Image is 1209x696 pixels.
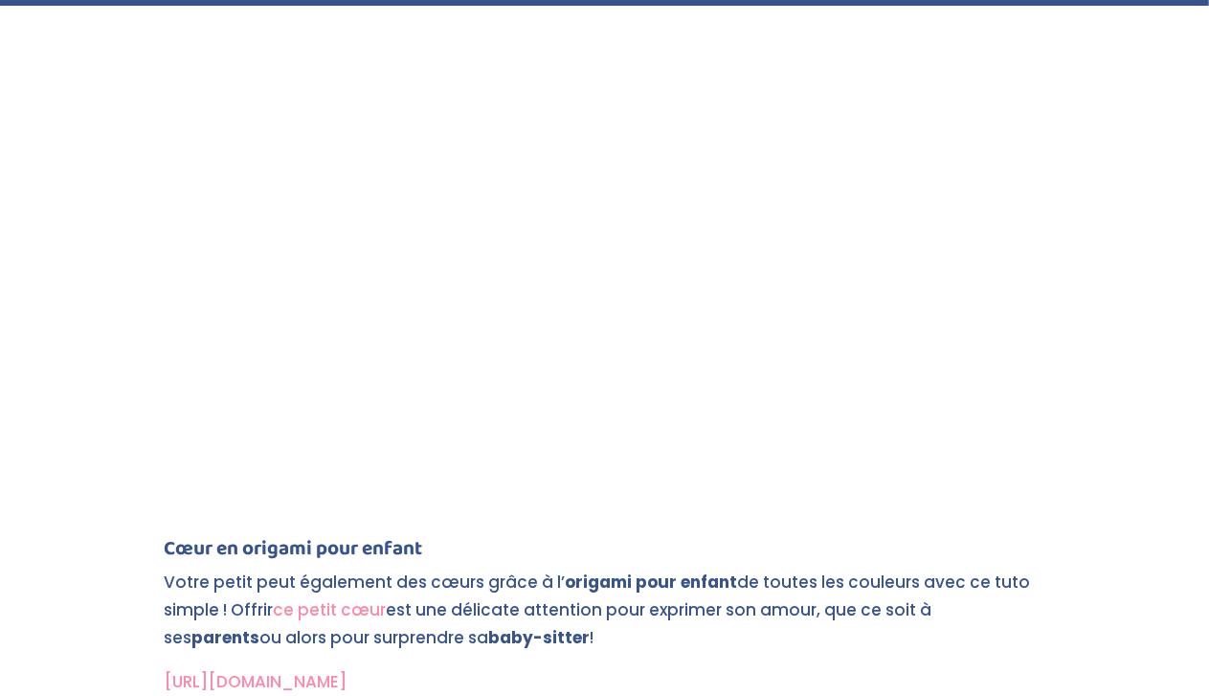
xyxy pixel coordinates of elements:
[489,627,591,650] strong: baby-sitter
[192,627,260,650] strong: parents
[274,599,387,622] a: ce petit cœur
[165,540,1045,570] h4: Cœur en origami pour enfant
[165,671,347,694] a: [URL][DOMAIN_NAME]
[165,570,1045,669] p: Votre petit peut également des cœurs grâce à l’ de toutes les couleurs avec ce tuto simple ! Offr...
[566,572,738,595] strong: origami pour enfant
